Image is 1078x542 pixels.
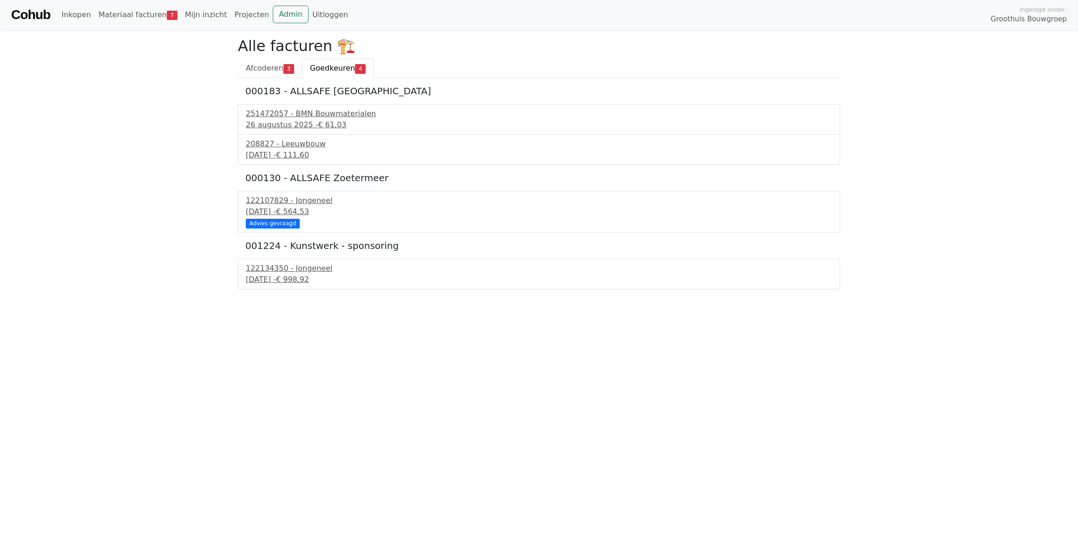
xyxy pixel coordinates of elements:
span: 7 [167,11,177,20]
a: 208827 - Leeuwbouw[DATE] -€ 111,60 [246,138,832,161]
a: Mijn inzicht [181,6,231,24]
a: 122134350 - Jongeneel[DATE] -€ 998,92 [246,263,832,285]
a: Materiaal facturen7 [95,6,181,24]
a: 251472057 - BMN Bouwmaterialen26 augustus 2025 -€ 61,03 [246,108,832,131]
div: 26 augustus 2025 - [246,119,832,131]
div: [DATE] - [246,206,832,217]
span: Groothuis Bouwgroep [991,14,1067,25]
div: [DATE] - [246,274,832,285]
a: Admin [273,6,309,23]
div: [DATE] - [246,150,832,161]
div: 122107829 - Jongeneel [246,195,832,206]
a: Afcoderen3 [238,59,302,78]
span: € 111,60 [276,150,309,159]
span: Goedkeuren [310,64,355,72]
span: Afcoderen [246,64,283,72]
span: 4 [355,64,366,73]
h5: 000130 - ALLSAFE Zoetermeer [245,172,833,183]
span: € 564,53 [276,207,309,216]
a: Uitloggen [309,6,352,24]
div: Advies gevraagd [246,219,300,228]
h2: Alle facturen 🏗️ [238,37,840,55]
h5: 001224 - Kunstwerk - sponsoring [245,240,833,251]
a: Inkopen [58,6,94,24]
span: € 61,03 [318,120,346,129]
h5: 000183 - ALLSAFE [GEOGRAPHIC_DATA] [245,85,833,97]
div: 251472057 - BMN Bouwmaterialen [246,108,832,119]
a: 122107829 - Jongeneel[DATE] -€ 564,53 Advies gevraagd [246,195,832,227]
a: Cohub [11,4,50,26]
span: 3 [283,64,294,73]
span: Ingelogd onder: [1019,5,1067,14]
div: 122134350 - Jongeneel [246,263,832,274]
a: Projecten [230,6,273,24]
a: Goedkeuren4 [302,59,374,78]
div: 208827 - Leeuwbouw [246,138,832,150]
span: € 998,92 [276,275,309,284]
